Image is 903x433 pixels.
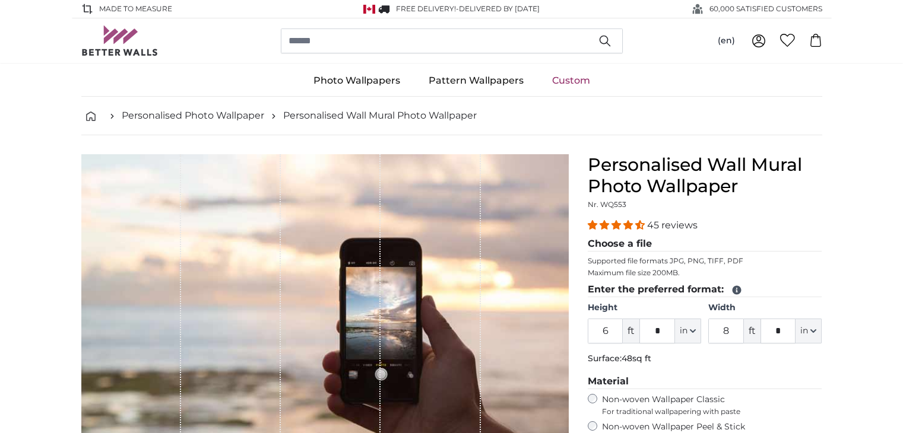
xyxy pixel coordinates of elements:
[588,200,626,209] span: Nr. WQ553
[81,97,822,135] nav: breadcrumbs
[588,268,822,278] p: Maximum file size 200MB.
[538,65,604,96] a: Custom
[588,374,822,389] legend: Material
[283,109,477,123] a: Personalised Wall Mural Photo Wallpaper
[709,4,822,14] span: 60,000 SATISFIED CUSTOMERS
[647,219,698,231] span: 45 reviews
[744,319,761,343] span: ft
[459,4,540,13] span: Delivered by [DATE]
[396,4,456,13] span: FREE delivery!
[588,282,822,297] legend: Enter the preferred format:
[122,109,264,123] a: Personalised Photo Wallpaper
[623,319,639,343] span: ft
[299,65,414,96] a: Photo Wallpapers
[588,302,701,314] label: Height
[456,4,540,13] span: -
[363,5,375,14] img: Canada
[588,154,822,197] h1: Personalised Wall Mural Photo Wallpaper
[602,407,822,416] span: For traditional wallpapering with paste
[680,325,687,337] span: in
[588,219,647,231] span: 4.36 stars
[796,319,822,343] button: in
[675,319,701,343] button: in
[588,353,822,365] p: Surface:
[588,237,822,251] legend: Choose a file
[708,30,744,52] button: (en)
[622,353,651,364] span: 48sq ft
[414,65,538,96] a: Pattern Wallpapers
[800,325,808,337] span: in
[708,302,822,314] label: Width
[99,4,172,14] span: Made to Measure
[81,26,159,56] img: Betterwalls
[588,256,822,266] p: Supported file formats JPG, PNG, TIFF, PDF
[602,394,822,416] label: Non-woven Wallpaper Classic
